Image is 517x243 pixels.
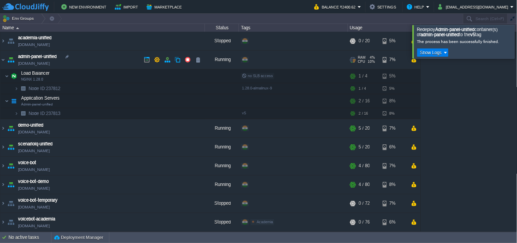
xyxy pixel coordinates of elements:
[28,111,61,116] span: 237813
[383,157,405,175] div: 7%
[18,216,55,223] a: voicebot-academia
[9,94,19,108] img: AMDAwAAAACH5BAEAAAAALAAAAAABAAEAAAICRAEAOw==
[383,175,405,194] div: 8%
[5,69,9,83] img: AMDAwAAAACH5BAEAAAAALAAAAAABAAEAAAICRAEAOw==
[115,3,140,11] button: Import
[54,234,103,241] button: Deployment Manager
[6,157,16,175] img: AMDAwAAAACH5BAEAAAAALAAAAAABAAEAAAICRAEAOw==
[28,111,61,116] a: Node ID:237813
[359,194,370,213] div: 0 / 72
[205,32,239,50] div: Stopped
[205,194,239,213] div: Stopped
[359,94,370,108] div: 2 / 16
[383,108,405,119] div: 8%
[18,53,57,60] a: admin-panel-unified
[418,49,444,56] button: Show Logs
[21,77,43,82] span: NGINX 1.28.0
[9,69,19,83] img: AMDAwAAAACH5BAEAAAAALAAAAAABAAEAAAICRAEAOw==
[436,27,475,32] b: Admin-panel-unified
[6,51,16,69] img: AMDAwAAAACH5BAEAAAAALAAAAAABAAEAAAICRAEAOw==
[14,108,18,119] img: AMDAwAAAACH5BAEAAAAALAAAAAABAAEAAAICRAEAOw==
[205,175,239,194] div: Running
[18,41,50,48] a: [DOMAIN_NAME]
[29,86,46,91] span: Node ID:
[359,32,370,50] div: 0 / 20
[18,129,50,135] a: [DOMAIN_NAME]
[359,69,367,83] div: 1 / 4
[0,51,6,69] img: AMDAwAAAACH5BAEAAAAALAAAAAABAAEAAAICRAEAOw==
[0,157,6,175] img: AMDAwAAAACH5BAEAAAAALAAAAAABAAEAAAICRAEAOw==
[0,213,6,231] img: AMDAwAAAACH5BAEAAAAALAAAAAABAAEAAAICRAEAOw==
[18,34,51,41] span: academia-unified
[370,3,398,11] button: Settings
[20,71,50,76] a: Load BalancerNGINX 1.28.0
[383,138,405,156] div: 6%
[0,119,6,138] img: AMDAwAAAACH5BAEAAAAALAAAAAABAAEAAAICRAEAOw==
[383,51,405,69] div: 7%
[6,119,16,138] img: AMDAwAAAACH5BAEAAAAALAAAAAABAAEAAAICRAEAOw==
[147,3,184,11] button: Marketplace
[16,27,19,29] img: AMDAwAAAACH5BAEAAAAALAAAAAABAAEAAAICRAEAOw==
[18,197,58,204] a: voice-bot-temporary
[20,95,61,101] span: Application Servers
[383,194,405,213] div: 7%
[0,138,6,156] img: AMDAwAAAACH5BAEAAAAALAAAAAABAAEAAAICRAEAOw==
[6,32,16,50] img: AMDAwAAAACH5BAEAAAAALAAAAAABAAEAAAICRAEAOw==
[18,83,28,94] img: AMDAwAAAACH5BAEAAAAALAAAAAABAAEAAAICRAEAOw==
[368,60,375,64] span: 10%
[205,51,239,69] div: Running
[242,111,246,115] span: v5
[383,119,405,138] div: 7%
[20,96,61,101] a: Application ServersAdmin-panel-unified
[18,166,50,173] a: [DOMAIN_NAME]
[421,32,459,37] b: admin-panel-unified
[0,175,6,194] img: AMDAwAAAACH5BAEAAAAALAAAAAABAAEAAAICRAEAOw==
[29,111,46,116] span: Node ID:
[18,108,28,119] img: AMDAwAAAACH5BAEAAAAALAAAAAABAAEAAAICRAEAOw==
[239,24,348,32] div: Tags
[383,94,405,108] div: 8%
[383,83,405,94] div: 5%
[205,157,239,175] div: Running
[242,86,272,90] span: 1.28.0-almalinux-9
[6,175,16,194] img: AMDAwAAAACH5BAEAAAAALAAAAAABAAEAAAICRAEAOw==
[205,138,239,156] div: Running
[348,24,420,32] div: Usage
[417,27,498,37] span: Redeploy container(s) of to the tag
[359,119,370,138] div: 5 / 20
[20,70,50,76] span: Load Balancer
[14,83,18,94] img: AMDAwAAAACH5BAEAAAAALAAAAAABAAEAAAICRAEAOw==
[438,3,511,11] button: [EMAIL_ADDRESS][DOMAIN_NAME]
[18,159,36,166] a: voice-bot
[2,3,49,11] img: CloudJiffy
[242,74,273,78] span: no SLB access
[358,56,366,60] span: RAM
[359,157,370,175] div: 4 / 80
[18,178,49,185] a: voice-bot-demo
[314,3,358,11] button: Balance ₹2400.62
[407,3,426,11] button: Help
[368,56,375,60] span: 4%
[18,223,50,229] a: [DOMAIN_NAME]
[205,213,239,231] div: Stopped
[470,32,475,37] b: v5
[257,220,273,224] span: Academia
[18,141,52,147] a: scenarioiq-unified
[383,32,405,50] div: 5%
[205,24,239,32] div: Status
[6,213,16,231] img: AMDAwAAAACH5BAEAAAAALAAAAAABAAEAAAICRAEAOw==
[1,24,204,32] div: Name
[0,32,6,50] img: AMDAwAAAACH5BAEAAAAALAAAAAABAAEAAAICRAEAOw==
[18,185,50,192] a: [DOMAIN_NAME]
[18,122,43,129] a: demo-unified
[9,232,51,243] div: No active tasks
[0,194,6,213] img: AMDAwAAAACH5BAEAAAAALAAAAAABAAEAAAICRAEAOw==
[61,3,108,11] button: New Environment
[359,83,366,94] div: 1 / 4
[383,213,405,231] div: 6%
